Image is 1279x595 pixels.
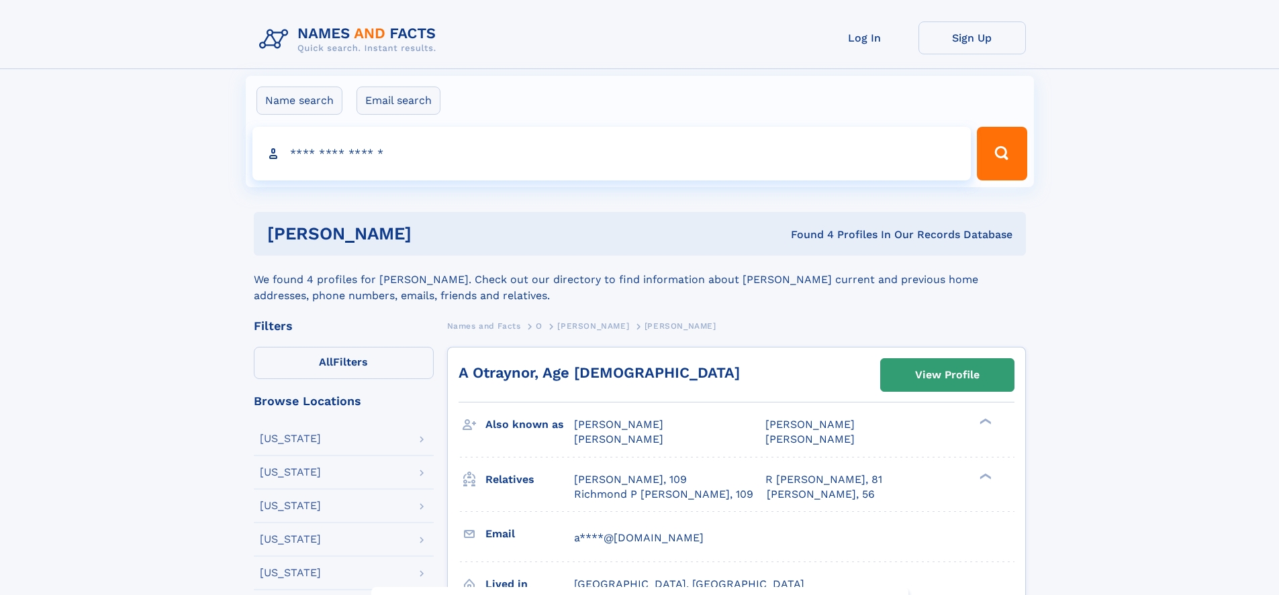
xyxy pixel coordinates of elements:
[254,320,434,332] div: Filters
[574,578,804,590] span: [GEOGRAPHIC_DATA], [GEOGRAPHIC_DATA]
[485,523,574,545] h3: Email
[915,360,980,390] div: View Profile
[485,468,574,491] h3: Relatives
[557,317,629,334] a: [PERSON_NAME]
[260,567,321,578] div: [US_STATE]
[601,227,1012,242] div: Found 4 Profiles In Our Records Database
[765,433,855,445] span: [PERSON_NAME]
[881,359,1014,391] a: View Profile
[574,487,753,502] a: Richmond P [PERSON_NAME], 109
[254,21,447,58] img: Logo Names and Facts
[254,347,434,379] label: Filters
[976,472,992,480] div: ❯
[536,321,542,331] span: O
[252,127,972,180] input: search input
[319,356,333,368] span: All
[459,364,740,381] a: A Otraynor, Age [DEMOGRAPHIC_DATA]
[811,21,918,54] a: Log In
[977,127,1027,180] button: Search Button
[260,433,321,444] div: [US_STATE]
[574,433,663,445] span: [PERSON_NAME]
[536,317,542,334] a: O
[485,413,574,436] h3: Also known as
[574,418,663,431] span: [PERSON_NAME]
[357,87,440,115] label: Email search
[767,487,875,502] a: [PERSON_NAME], 56
[260,534,321,545] div: [US_STATE]
[645,321,716,331] span: [PERSON_NAME]
[765,418,855,431] span: [PERSON_NAME]
[976,417,992,426] div: ❯
[260,500,321,511] div: [US_STATE]
[574,472,687,487] a: [PERSON_NAME], 109
[260,467,321,478] div: [US_STATE]
[267,225,602,242] h1: [PERSON_NAME]
[918,21,1026,54] a: Sign Up
[557,321,629,331] span: [PERSON_NAME]
[447,317,521,334] a: Names and Facts
[256,87,342,115] label: Name search
[765,472,882,487] a: R [PERSON_NAME], 81
[254,395,434,407] div: Browse Locations
[254,256,1026,304] div: We found 4 profiles for [PERSON_NAME]. Check out our directory to find information about [PERSON_...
